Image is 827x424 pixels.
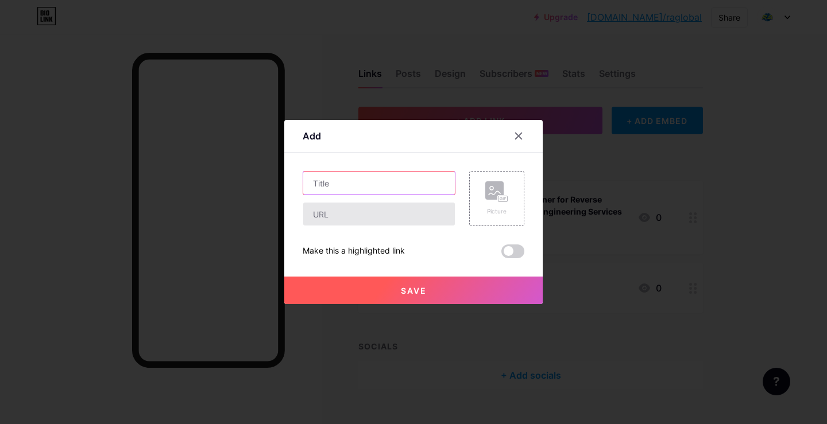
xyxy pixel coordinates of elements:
[303,129,321,143] div: Add
[485,207,508,216] div: Picture
[401,286,427,295] span: Save
[284,277,543,304] button: Save
[303,203,455,225] input: URL
[303,172,455,195] input: Title
[303,244,405,258] div: Make this a highlighted link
